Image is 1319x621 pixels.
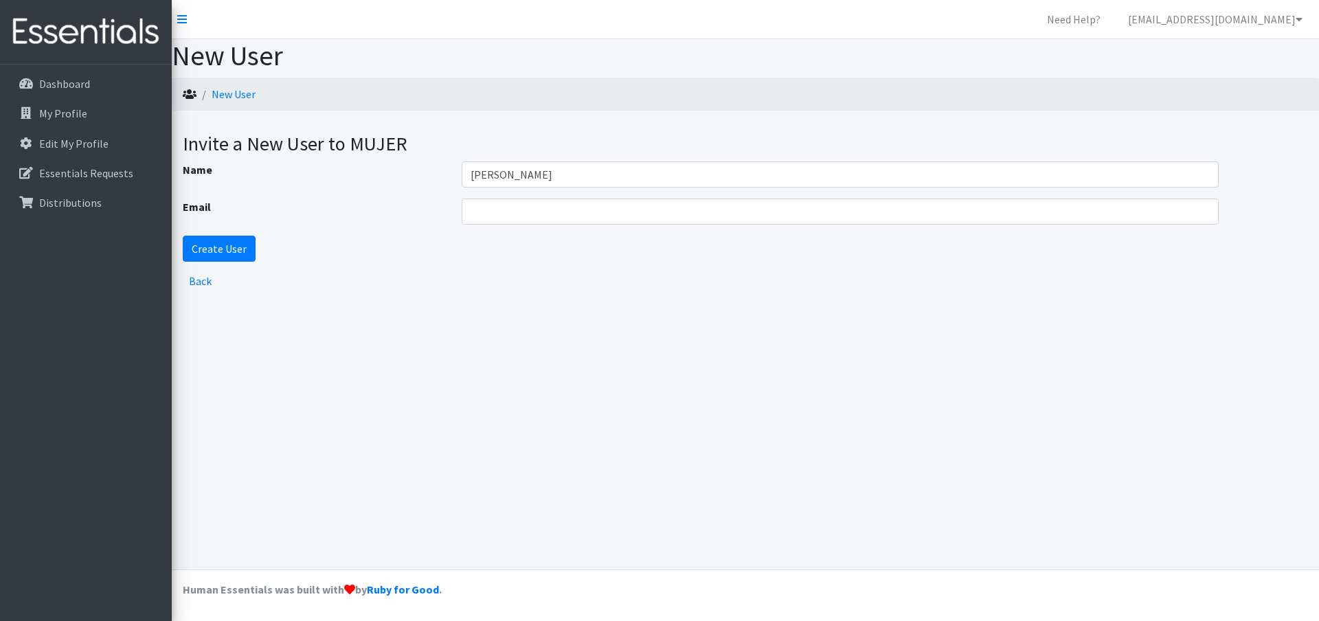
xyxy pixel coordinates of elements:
a: Distributions [5,189,166,216]
input: Create User [183,236,256,262]
p: Essentials Requests [39,166,133,180]
p: Distributions [39,196,102,210]
a: My Profile [5,100,166,127]
label: Name [178,161,462,182]
p: Dashboard [39,77,90,91]
strong: Human Essentials was built with by . [183,583,442,596]
p: My Profile [39,106,87,120]
a: Dashboard [5,70,166,98]
a: Ruby for Good [367,583,439,596]
a: [EMAIL_ADDRESS][DOMAIN_NAME] [1117,5,1314,33]
h1: New User [172,39,1319,72]
a: New User [212,87,256,101]
p: Edit My Profile [39,137,109,150]
label: Email [178,199,462,219]
img: HumanEssentials [5,9,166,55]
a: Essentials Requests [5,159,166,187]
a: Back [189,274,212,288]
a: Need Help? [1036,5,1112,33]
a: Edit My Profile [5,130,166,157]
h3: Invite a New User to MUJER [183,133,1308,156]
